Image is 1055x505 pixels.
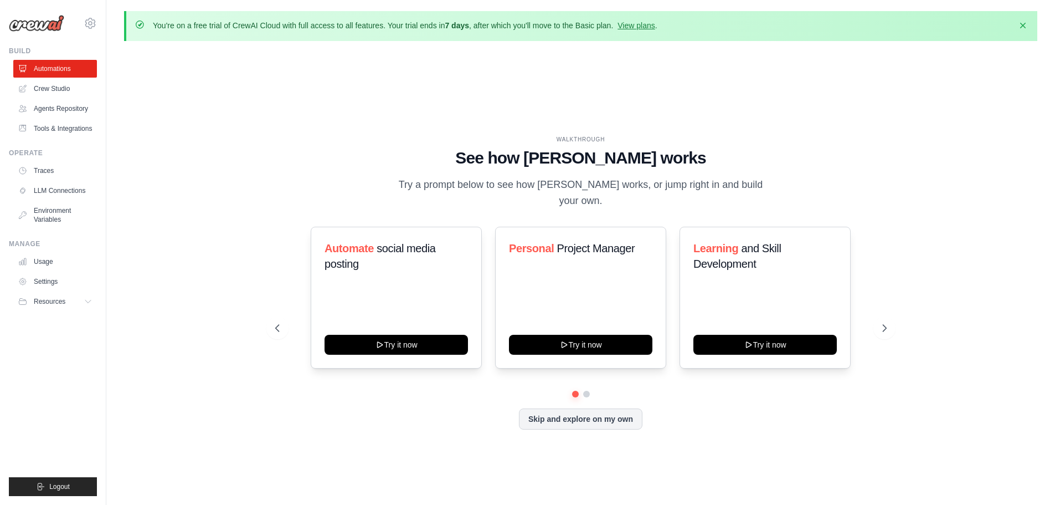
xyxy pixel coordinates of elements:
[693,335,837,355] button: Try it now
[13,120,97,137] a: Tools & Integrations
[519,409,642,430] button: Skip and explore on my own
[509,335,652,355] button: Try it now
[13,202,97,228] a: Environment Variables
[49,482,70,491] span: Logout
[9,15,64,32] img: Logo
[13,60,97,78] a: Automations
[445,21,469,30] strong: 7 days
[13,293,97,310] button: Resources
[325,242,374,254] span: Automate
[275,148,887,168] h1: See how [PERSON_NAME] works
[9,47,97,55] div: Build
[325,335,468,355] button: Try it now
[395,177,767,210] p: Try a prompt below to see how [PERSON_NAME] works, or jump right in and build your own.
[325,242,436,270] span: social media posting
[557,242,635,254] span: Project Manager
[9,477,97,496] button: Logout
[13,100,97,118] a: Agents Repository
[34,297,65,306] span: Resources
[13,253,97,271] a: Usage
[509,242,554,254] span: Personal
[693,242,738,254] span: Learning
[275,135,887,144] div: WALKTHROUGH
[13,80,97,98] a: Crew Studio
[13,273,97,290] a: Settings
[9,239,97,248] div: Manage
[153,20,657,31] p: You're on a free trial of CrewAI Cloud with full access to all features. Your trial ends in , aft...
[13,182,97,200] a: LLM Connections
[9,149,97,157] div: Operate
[13,162,97,180] a: Traces
[617,21,655,30] a: View plans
